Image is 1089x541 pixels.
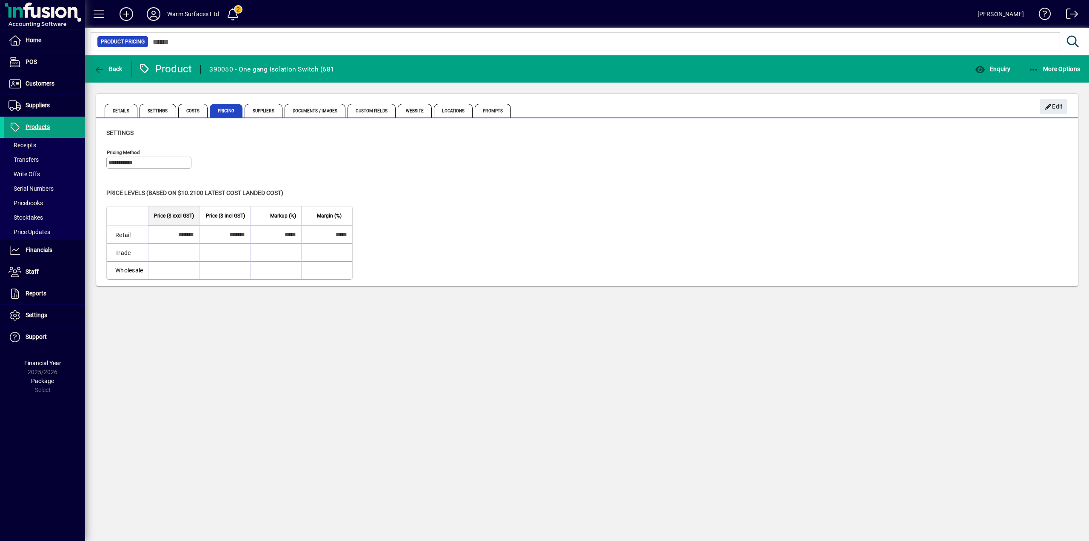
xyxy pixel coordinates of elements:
[26,312,47,318] span: Settings
[101,37,145,46] span: Product Pricing
[4,225,85,239] a: Price Updates
[92,61,125,77] button: Back
[154,211,194,220] span: Price ($ excl GST)
[9,214,43,221] span: Stocktakes
[1040,99,1067,114] button: Edit
[26,290,46,297] span: Reports
[107,226,148,243] td: Retail
[270,211,296,220] span: Markup (%)
[4,283,85,304] a: Reports
[206,211,245,220] span: Price ($ incl GST)
[9,200,43,206] span: Pricebooks
[209,63,334,76] div: 390050 - One gang Isolation Switch (681
[107,261,148,279] td: Wholesale
[4,326,85,348] a: Support
[4,152,85,167] a: Transfers
[434,104,473,117] span: Locations
[26,102,50,109] span: Suppliers
[26,80,54,87] span: Customers
[24,360,61,366] span: Financial Year
[140,104,176,117] span: Settings
[9,229,50,235] span: Price Updates
[4,181,85,196] a: Serial Numbers
[9,142,36,149] span: Receipts
[4,240,85,261] a: Financials
[4,138,85,152] a: Receipts
[26,246,52,253] span: Financials
[1032,2,1051,29] a: Knowledge Base
[4,52,85,73] a: POS
[4,210,85,225] a: Stocktakes
[1045,100,1063,114] span: Edit
[975,66,1010,72] span: Enquiry
[26,58,37,65] span: POS
[26,333,47,340] span: Support
[85,61,132,77] app-page-header-button: Back
[398,104,432,117] span: Website
[4,167,85,181] a: Write Offs
[4,95,85,116] a: Suppliers
[107,243,148,261] td: Trade
[94,66,123,72] span: Back
[105,104,137,117] span: Details
[140,6,167,22] button: Profile
[9,171,40,177] span: Write Offs
[106,189,283,196] span: Price levels (based on $10.2100 Latest cost landed cost)
[26,268,39,275] span: Staff
[973,61,1012,77] button: Enquiry
[26,123,50,130] span: Products
[9,156,39,163] span: Transfers
[317,211,342,220] span: Margin (%)
[107,149,140,155] mat-label: Pricing method
[167,7,219,21] div: Warm Surfaces Ltd
[245,104,282,117] span: Suppliers
[138,62,192,76] div: Product
[31,378,54,384] span: Package
[1026,61,1083,77] button: More Options
[106,129,134,136] span: Settings
[4,196,85,210] a: Pricebooks
[9,185,54,192] span: Serial Numbers
[26,37,41,43] span: Home
[348,104,395,117] span: Custom Fields
[4,261,85,283] a: Staff
[4,73,85,94] a: Customers
[4,30,85,51] a: Home
[285,104,346,117] span: Documents / Images
[178,104,208,117] span: Costs
[1060,2,1078,29] a: Logout
[113,6,140,22] button: Add
[4,305,85,326] a: Settings
[210,104,242,117] span: Pricing
[978,7,1024,21] div: [PERSON_NAME]
[475,104,511,117] span: Prompts
[1029,66,1080,72] span: More Options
